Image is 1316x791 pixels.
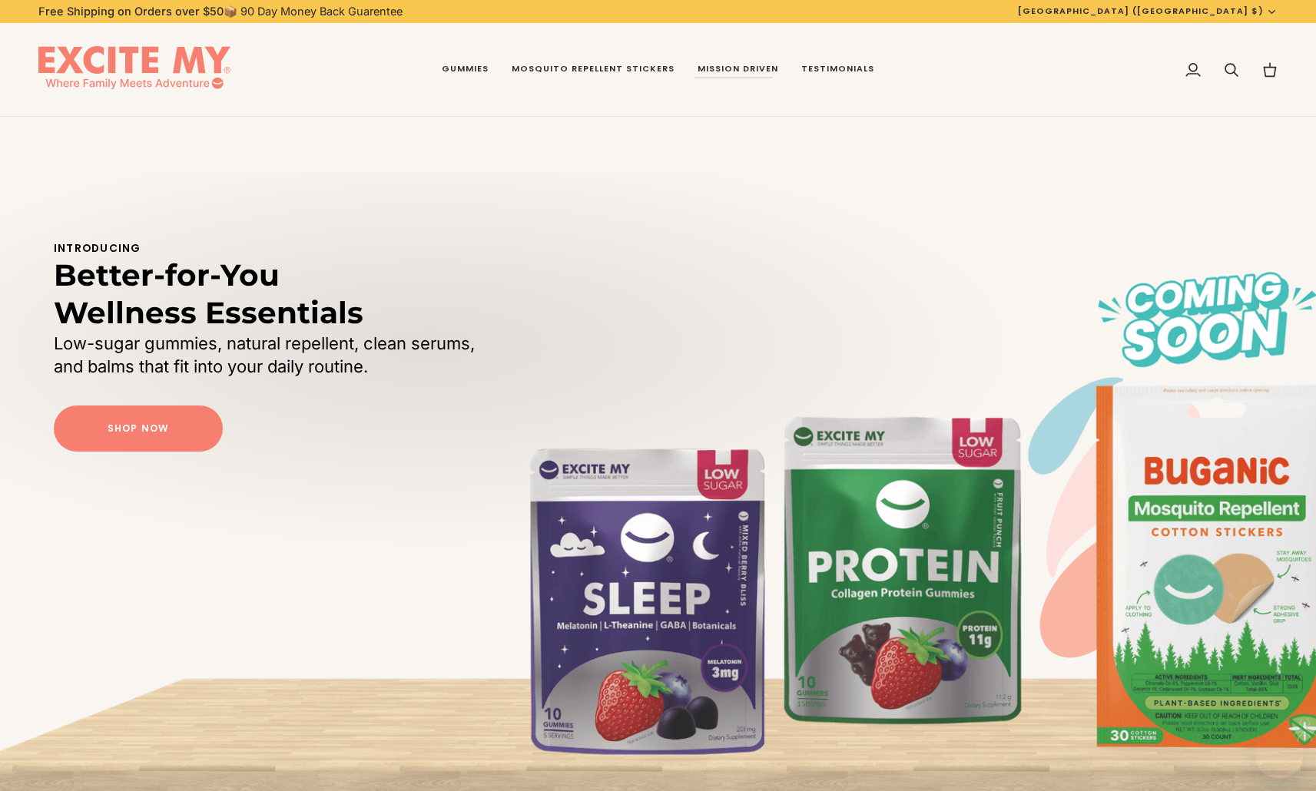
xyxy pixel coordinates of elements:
span: Gummies [442,63,489,75]
a: Testimonials [790,23,886,117]
span: Mosquito Repellent Stickers [512,63,675,75]
p: 📦 90 Day Money Back Guarentee [38,3,403,20]
a: Mosquito Repellent Stickers [500,23,686,117]
span: Testimonials [801,63,874,75]
span: Mission Driven [698,63,778,75]
a: Shop Now [54,405,223,452]
a: Mission Driven [686,23,790,117]
a: Gummies [430,23,500,117]
strong: Free Shipping on Orders over $50 [38,5,224,18]
button: [GEOGRAPHIC_DATA] ([GEOGRAPHIC_DATA] $) [1006,5,1289,18]
img: EXCITE MY® [38,46,230,94]
iframe: Button to launch messaging window [1255,730,1304,779]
